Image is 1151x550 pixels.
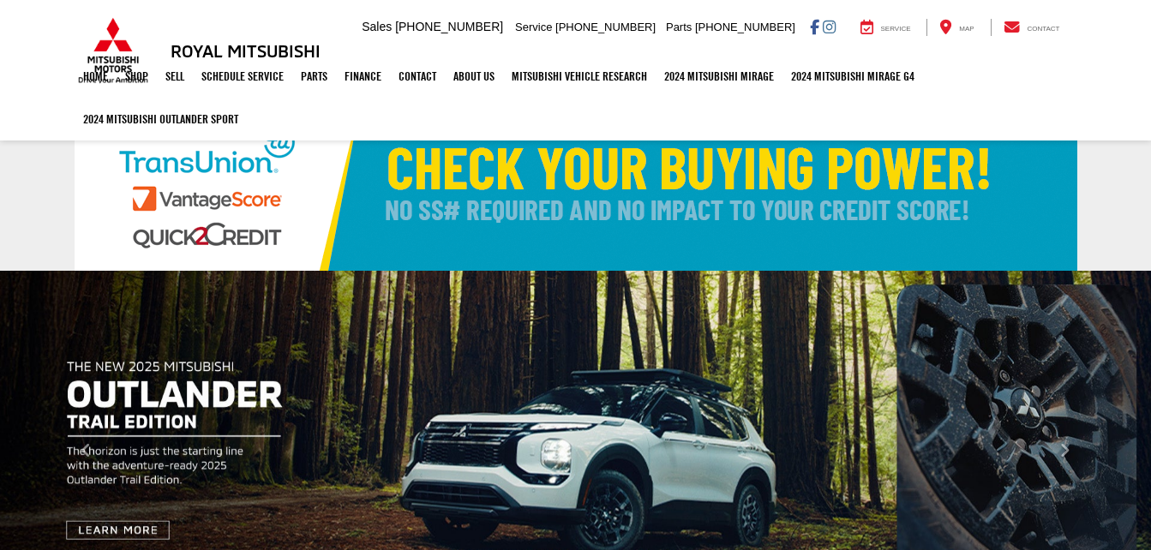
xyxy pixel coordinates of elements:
[75,98,247,140] a: 2024 Mitsubishi Outlander SPORT
[171,41,321,60] h3: Royal Mitsubishi
[666,21,692,33] span: Parts
[881,25,911,33] span: Service
[1027,25,1059,33] span: Contact
[503,55,656,98] a: Mitsubishi Vehicle Research
[555,21,656,33] span: [PHONE_NUMBER]
[390,55,445,98] a: Contact
[445,55,503,98] a: About Us
[695,21,795,33] span: [PHONE_NUMBER]
[75,55,117,98] a: Home
[157,55,193,98] a: Sell
[117,55,157,98] a: Shop
[782,55,923,98] a: 2024 Mitsubishi Mirage G4
[810,20,819,33] a: Facebook: Click to visit our Facebook page
[75,17,152,84] img: Mitsubishi
[395,20,503,33] span: [PHONE_NUMBER]
[362,20,392,33] span: Sales
[991,19,1073,36] a: Contact
[848,19,924,36] a: Service
[292,55,336,98] a: Parts: Opens in a new tab
[926,19,986,36] a: Map
[193,55,292,98] a: Schedule Service: Opens in a new tab
[75,99,1077,271] img: Check Your Buying Power
[336,55,390,98] a: Finance
[656,55,782,98] a: 2024 Mitsubishi Mirage
[515,21,552,33] span: Service
[823,20,836,33] a: Instagram: Click to visit our Instagram page
[959,25,974,33] span: Map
